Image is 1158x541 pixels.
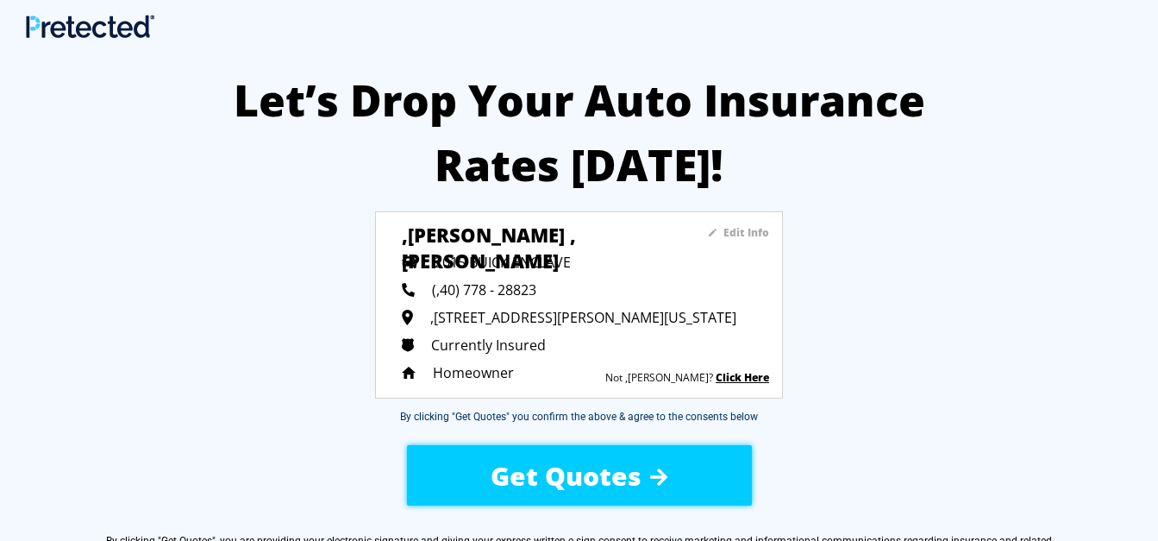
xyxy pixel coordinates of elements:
span: 2015 BUICK ENCLAVE [435,253,571,272]
h3: ,[PERSON_NAME] ,[PERSON_NAME] [402,222,656,239]
span: Get Quotes [491,458,642,494]
img: Main Logo [26,15,154,38]
button: Get Quotes [407,445,752,506]
span: Currently Insured [431,336,546,355]
span: ,[STREET_ADDRESS][PERSON_NAME][US_STATE] [430,308,736,327]
span: Homeowner [433,363,514,382]
h2: Let’s Drop Your Auto Insurance Rates [DATE]! [217,68,941,198]
sapn: Edit Info [723,225,769,240]
span: (,40) 778 - 28823 [432,280,536,299]
div: By clicking "Get Quotes" you confirm the above & agree to the consents below [400,409,758,425]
